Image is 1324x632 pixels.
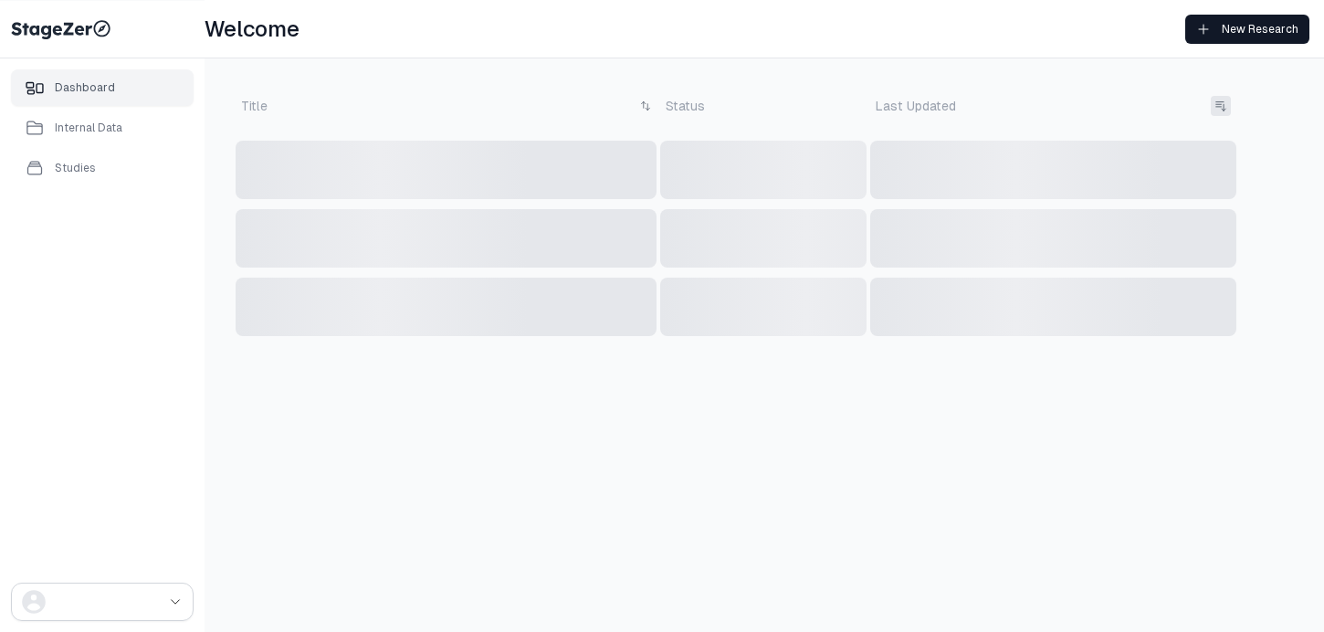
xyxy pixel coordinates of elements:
[658,88,868,124] td: Status
[234,88,658,124] td: Title
[11,69,194,106] a: Dashboard
[55,80,115,95] div: Dashboard
[205,15,299,44] h1: Welcome
[640,97,651,115] button: drop down button
[11,110,194,146] a: Internal Data
[11,583,194,621] button: drop down button
[11,150,194,186] a: Studies
[55,121,122,135] div: Internal Data
[1185,15,1309,44] a: New Research
[868,88,1238,124] td: Last Updated
[55,161,96,175] div: Studies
